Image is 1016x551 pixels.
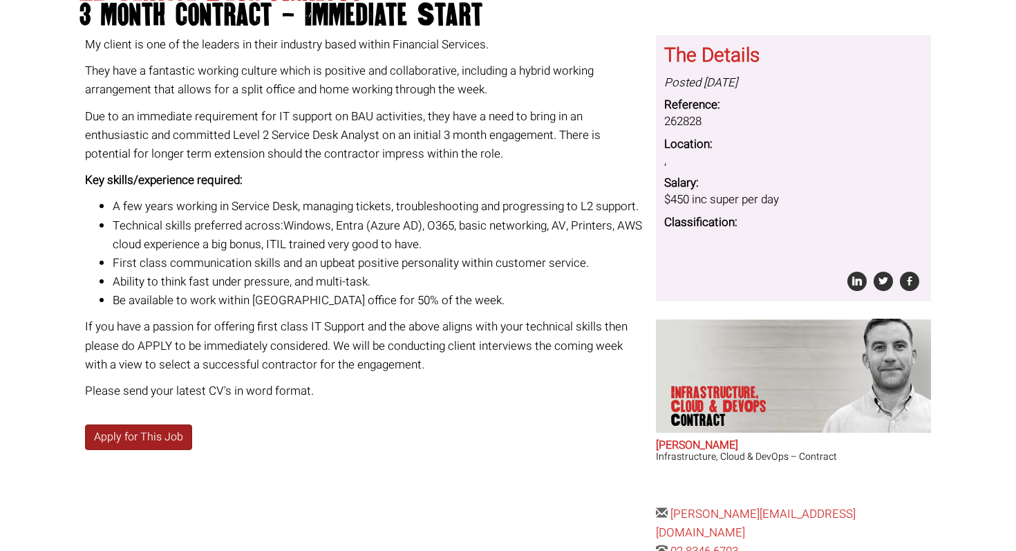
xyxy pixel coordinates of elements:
[85,62,646,99] p: They have a fantastic working culture which is positive and collaborative, including a hybrid wor...
[113,216,646,254] li: Technical skills preferred across:
[85,424,192,450] a: Apply for This Job
[664,46,923,67] h3: The Details
[664,97,923,113] dt: Reference:
[85,35,646,54] p: My client is one of the leaders in their industry based within Financial Services.
[113,217,642,253] span: Windows, Entra (Azure AD), O365, basic networking, AV, Printers, AWS cloud experience a big bonus...
[671,413,778,427] span: Contract
[664,74,737,91] i: Posted [DATE]
[664,153,923,169] dd: ,
[113,272,646,291] li: Ability to think fast under pressure, and multi-task.
[85,171,243,189] strong: Key skills/experience required:
[656,440,931,452] h2: [PERSON_NAME]
[664,175,923,192] dt: Salary:
[664,192,923,208] dd: $450 inc super per day
[85,317,646,374] p: If you have a passion for offering first class IT Support and the above aligns with your technica...
[113,197,646,216] li: A few years working in Service Desk, managing tickets, troubleshooting and progressing to L2 supp...
[798,319,931,433] img: Adam Eshet does Infrastructure, Cloud & DevOps Contract
[656,505,856,541] a: [PERSON_NAME][EMAIL_ADDRESS][DOMAIN_NAME]
[671,386,778,427] p: Infrastructure, Cloud & DevOps
[664,214,923,231] dt: Classification:
[85,382,646,400] p: Please send your latest CV's in word format.
[85,107,646,164] p: Due to an immediate requirement for IT support on BAU activities, they have a need to bring in an...
[113,254,646,272] li: First class communication skills and an upbeat positive personality within customer service.
[664,113,923,130] dd: 262828
[79,3,937,28] span: 3 month contract - Immediate Start
[664,136,923,153] dt: Location:
[113,291,646,310] li: Be available to work within [GEOGRAPHIC_DATA] office for 50% of the week.
[656,451,931,462] h3: Infrastructure, Cloud & DevOps – Contract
